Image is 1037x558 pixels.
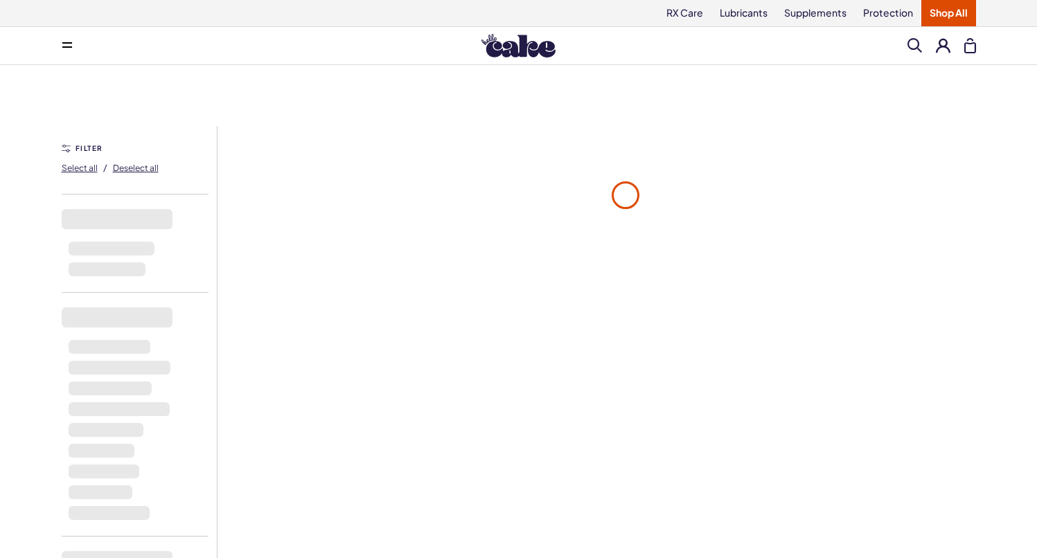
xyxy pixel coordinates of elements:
[481,34,556,57] img: Hello Cake
[113,156,159,179] button: Deselect all
[62,163,98,173] span: Select all
[103,161,107,174] span: /
[62,156,98,179] button: Select all
[113,163,159,173] span: Deselect all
